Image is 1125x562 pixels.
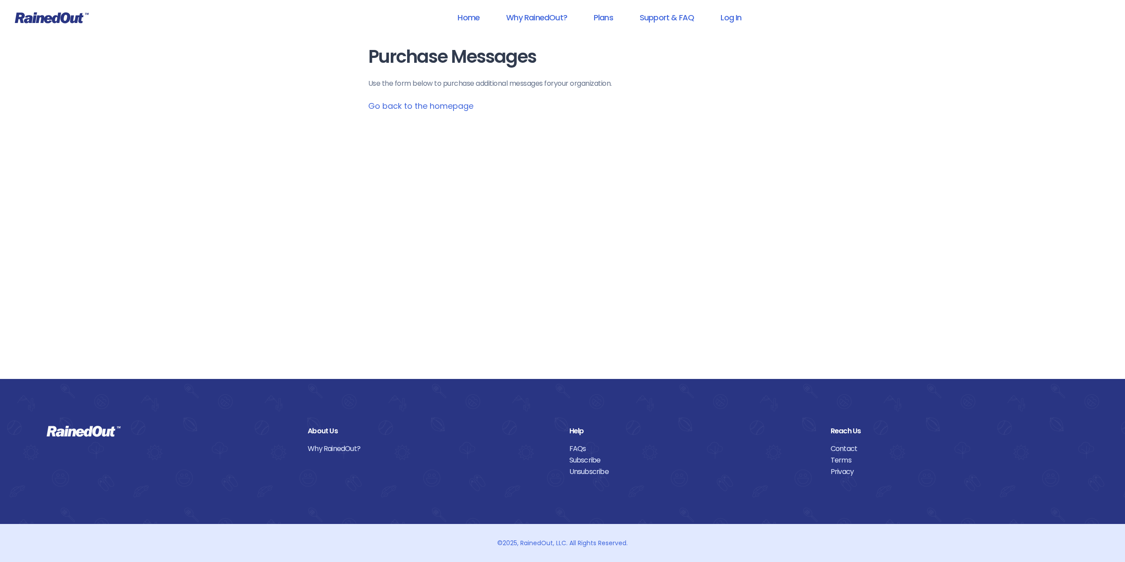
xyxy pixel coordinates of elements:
a: Contact [831,443,1079,455]
div: Reach Us [831,425,1079,437]
a: Why RainedOut? [308,443,556,455]
a: Unsubscribe [569,466,817,478]
a: Subscribe [569,455,817,466]
a: Privacy [831,466,1079,478]
p: Use the form below to purchase additional messages for your organization . [368,78,757,89]
a: Home [446,8,491,27]
a: FAQs [569,443,817,455]
a: Support & FAQ [628,8,706,27]
a: Go back to the homepage [368,100,473,111]
a: Log In [709,8,753,27]
a: Plans [582,8,625,27]
div: About Us [308,425,556,437]
h1: Purchase Messages [368,47,757,67]
a: Terms [831,455,1079,466]
div: Help [569,425,817,437]
a: Why RainedOut? [495,8,579,27]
